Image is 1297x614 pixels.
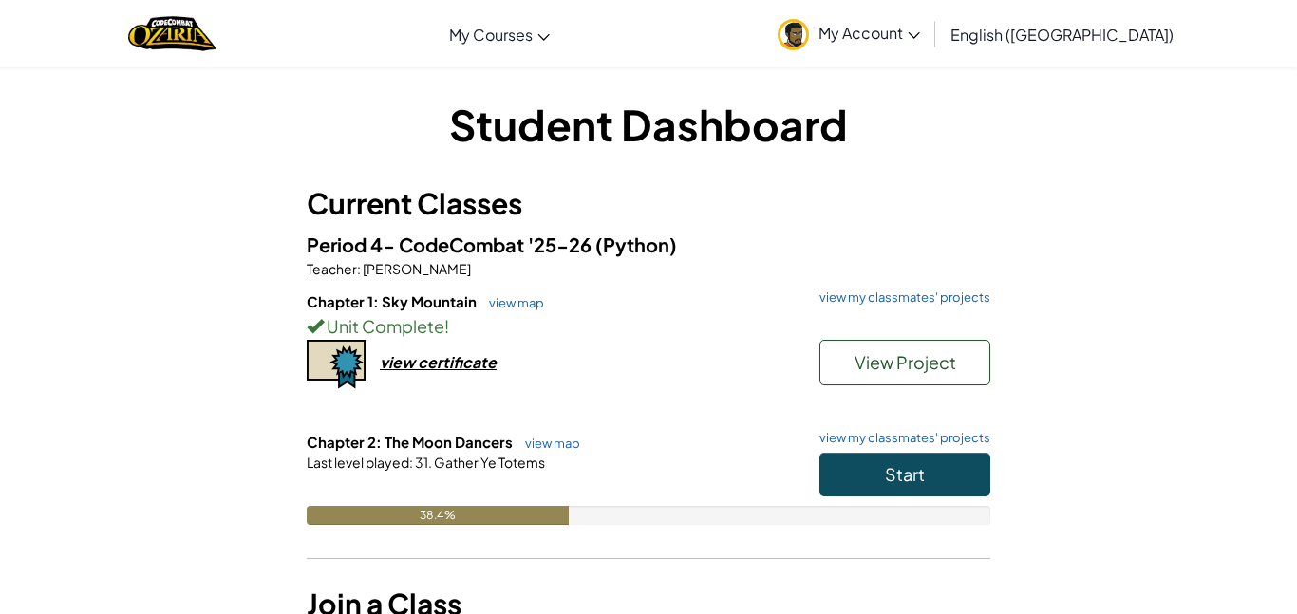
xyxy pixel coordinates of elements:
span: Teacher [307,260,357,277]
img: certificate-icon.png [307,340,366,389]
a: My Courses [440,9,559,60]
span: View Project [855,351,956,373]
div: 38.4% [307,506,569,525]
a: view map [479,295,544,310]
span: Period 4- CodeCombat '25-26 [307,233,595,256]
span: Gather Ye Totems [432,454,545,471]
span: Chapter 1: Sky Mountain [307,292,479,310]
button: View Project [819,340,990,385]
span: Start [885,463,925,485]
h3: Current Classes [307,182,990,225]
span: My Courses [449,25,533,45]
span: Last level played [307,454,409,471]
img: avatar [778,19,809,50]
a: English ([GEOGRAPHIC_DATA]) [941,9,1183,60]
span: English ([GEOGRAPHIC_DATA]) [950,25,1174,45]
img: Home [128,14,216,53]
a: My Account [768,4,930,64]
span: Chapter 2: The Moon Dancers [307,433,516,451]
span: 31. [413,454,432,471]
div: view certificate [380,352,497,372]
a: Ozaria by CodeCombat logo [128,14,216,53]
span: : [357,260,361,277]
span: ! [444,315,449,337]
a: view certificate [307,352,497,372]
h1: Student Dashboard [307,95,990,154]
button: Start [819,453,990,496]
a: view my classmates' projects [810,291,990,304]
span: [PERSON_NAME] [361,260,471,277]
span: My Account [818,23,920,43]
span: (Python) [595,233,677,256]
a: view my classmates' projects [810,432,990,444]
span: : [409,454,413,471]
a: view map [516,436,580,451]
span: Unit Complete [324,315,444,337]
